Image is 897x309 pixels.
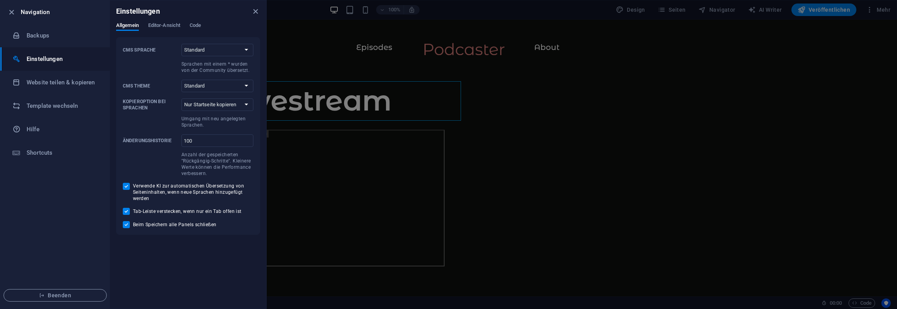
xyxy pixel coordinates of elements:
select: Kopieroption bei SprachenUmgang mit neu angelegten Sprachen. [181,98,253,111]
span: Verwende KI zur automatischen Übersetzung von Seiteninhalten, wenn neue Sprachen hinzugefügt werden [133,183,253,202]
button: Beenden [4,289,107,302]
select: CMS Theme [181,80,253,92]
h6: Einstellungen [116,7,160,16]
button: close [251,7,260,16]
select: CMS SpracheSprachen mit einem * wurden von der Community übersetzt. [181,44,253,56]
a: Hilfe [0,118,110,141]
div: Einstellungen [116,22,260,37]
input: ÄnderungshistorieAnzahl der gespeicherten "Rückgängig-Schritte". Kleinere Werte können die Perfor... [181,134,253,147]
h6: Template wechseln [27,101,99,111]
span: Code [190,21,201,32]
p: Anzahl der gespeicherten "Rückgängig-Schritte". Kleinere Werte können die Performance verbessern. [181,152,253,177]
span: Allgemein [116,21,139,32]
h6: Backups [27,31,99,40]
span: Editor-Ansicht [148,21,180,32]
span: Beim Speichern alle Panels schließen [133,221,216,228]
span: Beenden [10,292,100,298]
p: Änderungshistorie [123,138,178,144]
h6: Website teilen & kopieren [27,78,99,87]
h6: Shortcuts [27,148,99,157]
h6: Hilfe [27,125,99,134]
p: Umgang mit neu angelegten Sprachen. [181,116,253,128]
p: CMS Sprache [123,47,178,53]
h6: Einstellungen [27,54,99,64]
p: Sprachen mit einem * wurden von der Community übersetzt. [181,61,253,73]
span: Tab-Leiste verstecken, wenn nur ein Tab offen ist [133,208,242,214]
p: CMS Theme [123,83,178,89]
p: Kopieroption bei Sprachen [123,98,178,111]
h6: Navigation [21,7,104,17]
